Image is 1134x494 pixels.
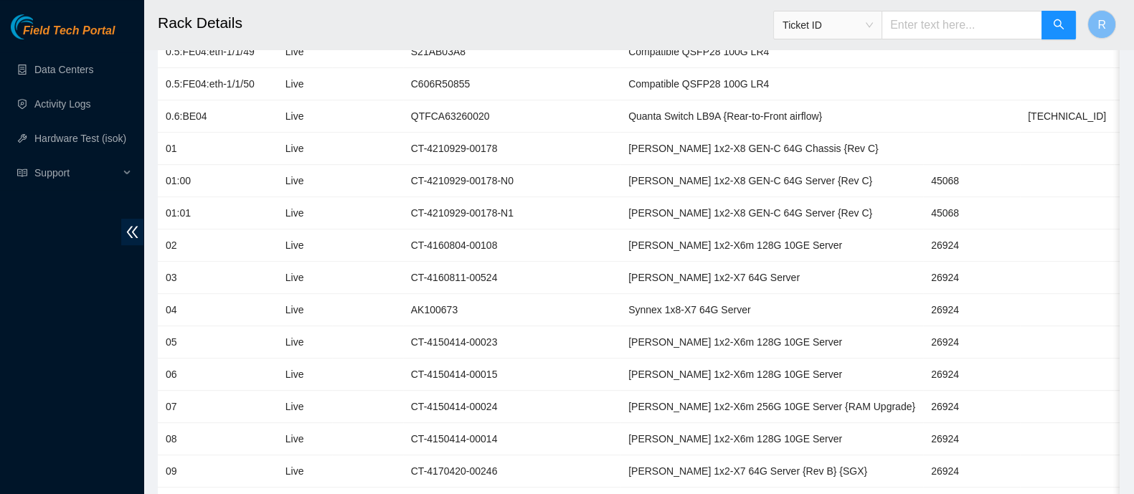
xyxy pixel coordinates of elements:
[620,133,923,165] td: [PERSON_NAME] 1x2-X8 GEN-C 64G Chassis {Rev C}
[403,229,620,262] td: CT-4160804-00108
[1087,10,1116,39] button: R
[923,294,1020,326] td: 26924
[620,294,923,326] td: Synnex 1x8-X7 64G Server
[158,229,278,262] td: 02
[620,358,923,391] td: [PERSON_NAME] 1x2-X6m 128G 10GE Server
[278,423,333,455] td: Live
[403,36,620,68] td: S21AB03A8
[620,391,923,423] td: [PERSON_NAME] 1x2-X6m 256G 10GE Server {RAM Upgrade}
[620,36,923,68] td: Compatible QSFP28 100G LR4
[278,165,333,197] td: Live
[11,14,72,39] img: Akamai Technologies
[620,229,923,262] td: [PERSON_NAME] 1x2-X6m 128G 10GE Server
[783,14,873,36] span: Ticket ID
[23,24,115,38] span: Field Tech Portal
[620,326,923,358] td: [PERSON_NAME] 1x2-X6m 128G 10GE Server
[158,165,278,197] td: 01:00
[403,68,620,100] td: C606R50855
[158,358,278,391] td: 06
[158,36,278,68] td: 0.5:FE04:eth-1/1/49
[278,455,333,488] td: Live
[620,262,923,294] td: [PERSON_NAME] 1x2-X7 64G Server
[403,358,620,391] td: CT-4150414-00015
[620,165,923,197] td: [PERSON_NAME] 1x2-X8 GEN-C 64G Server {Rev C}
[278,36,333,68] td: Live
[158,262,278,294] td: 03
[121,219,143,245] span: double-left
[278,391,333,423] td: Live
[620,197,923,229] td: [PERSON_NAME] 1x2-X8 GEN-C 64G Server {Rev C}
[403,294,620,326] td: AK100673
[1020,100,1114,133] td: [TECHNICAL_ID]
[923,358,1020,391] td: 26924
[403,391,620,423] td: CT-4150414-00024
[278,262,333,294] td: Live
[278,68,333,100] td: Live
[620,423,923,455] td: [PERSON_NAME] 1x2-X6m 128G 10GE Server
[923,455,1020,488] td: 26924
[1053,19,1064,32] span: search
[620,68,923,100] td: Compatible QSFP28 100G LR4
[278,326,333,358] td: Live
[403,423,620,455] td: CT-4150414-00014
[17,168,27,178] span: read
[278,100,333,133] td: Live
[923,326,1020,358] td: 26924
[620,100,923,133] td: Quanta Switch LB9A {Rear-to-Front airflow}
[278,294,333,326] td: Live
[403,133,620,165] td: CT-4210929-00178
[34,98,91,110] a: Activity Logs
[34,158,119,187] span: Support
[158,197,278,229] td: 01:01
[278,229,333,262] td: Live
[278,197,333,229] td: Live
[403,100,620,133] td: QTFCA63260020
[403,165,620,197] td: CT-4210929-00178-N0
[158,133,278,165] td: 01
[403,455,620,488] td: CT-4170420-00246
[1097,16,1106,34] span: R
[882,11,1042,39] input: Enter text here...
[403,326,620,358] td: CT-4150414-00023
[403,197,620,229] td: CT-4210929-00178-N1
[158,391,278,423] td: 07
[158,423,278,455] td: 08
[923,423,1020,455] td: 26924
[1041,11,1076,39] button: search
[158,68,278,100] td: 0.5:FE04:eth-1/1/50
[923,262,1020,294] td: 26924
[620,455,923,488] td: [PERSON_NAME] 1x2-X7 64G Server {Rev B} {SGX}
[158,326,278,358] td: 05
[923,197,1020,229] td: 45068
[158,100,278,133] td: 0.6:BE04
[923,165,1020,197] td: 45068
[34,133,126,144] a: Hardware Test (isok)
[923,391,1020,423] td: 26924
[278,133,333,165] td: Live
[923,229,1020,262] td: 26924
[11,26,115,44] a: Akamai TechnologiesField Tech Portal
[34,64,93,75] a: Data Centers
[278,358,333,391] td: Live
[158,455,278,488] td: 09
[403,262,620,294] td: CT-4160811-00524
[158,294,278,326] td: 04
